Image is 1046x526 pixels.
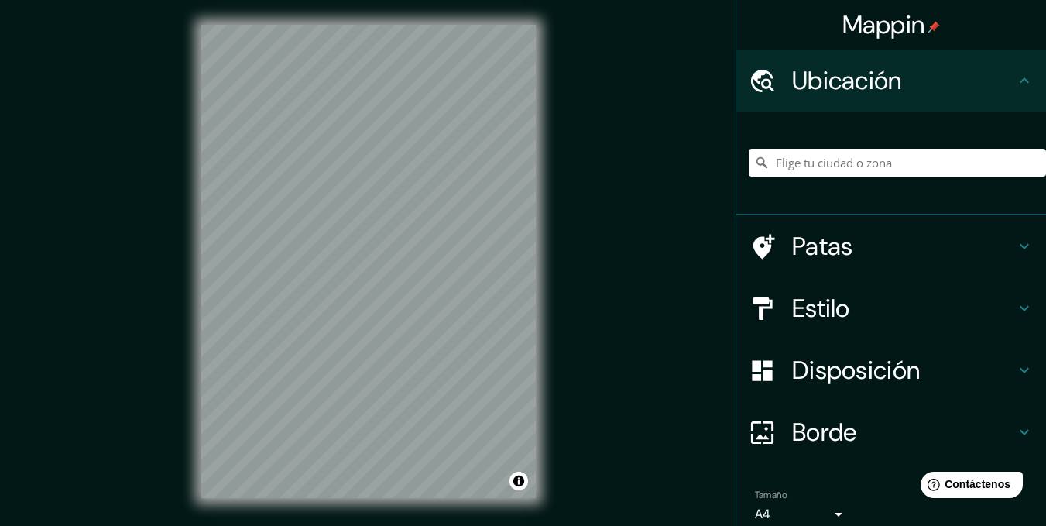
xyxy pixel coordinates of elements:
button: Activar o desactivar atribución [509,472,528,490]
div: Ubicación [736,50,1046,112]
font: Estilo [792,292,850,325]
font: Patas [792,230,853,263]
img: pin-icon.png [928,21,940,33]
font: A4 [755,506,770,522]
font: Tamaño [755,489,787,501]
div: Borde [736,401,1046,463]
input: Elige tu ciudad o zona [749,149,1046,177]
div: Estilo [736,277,1046,339]
font: Mappin [842,9,925,41]
iframe: Lanzador de widgets de ayuda [908,466,1029,509]
canvas: Mapa [201,25,536,498]
font: Borde [792,416,857,449]
font: Ubicación [792,64,902,97]
div: Disposición [736,339,1046,401]
font: Disposición [792,354,920,387]
div: Patas [736,215,1046,277]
